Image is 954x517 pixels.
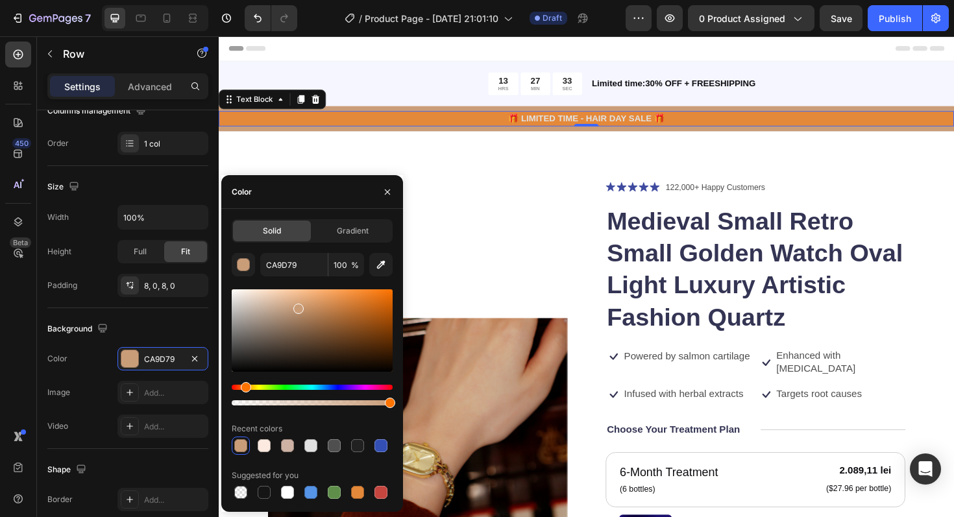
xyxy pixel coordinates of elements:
div: Add... [144,387,205,399]
p: Settings [64,80,101,93]
span: / [359,12,362,25]
p: Infused with herbal extracts [429,372,556,386]
span: Full [134,246,147,258]
p: (6 bottles) [424,474,529,487]
div: Add... [144,494,205,506]
div: Suggested for you [232,470,299,481]
div: Shape [47,461,89,479]
h1: Medieval Small Retro Small Golden Watch Oval Light Luxury Artistic Fashion Quartz [410,178,727,315]
p: 🎁 LIMITED TIME - HAIR DAY SALE 🎁 [1,80,777,94]
p: MIN [330,53,341,59]
p: 6-Month Treatment [424,453,529,472]
p: SEC [364,53,374,59]
div: Size [47,178,82,196]
div: Image [47,387,70,398]
div: 1 col [144,138,205,150]
div: Color [47,353,67,365]
button: Publish [868,5,922,31]
input: Eg: FFFFFF [260,253,328,276]
div: Padding [47,280,77,291]
div: Border [47,494,73,505]
p: HRS [296,53,307,59]
span: Gradient [337,225,369,237]
div: 33 [364,41,374,53]
input: Auto [118,206,208,229]
button: 0 product assigned [688,5,814,31]
div: 13 [296,41,307,53]
span: Fit [181,246,190,258]
div: Height [47,246,71,258]
div: Open Intercom Messenger [910,453,941,485]
div: Recent colors [232,423,282,435]
p: Choose Your Treatment Plan [411,410,552,424]
div: Order [47,138,69,149]
div: 27 [330,41,341,53]
div: Text Block [16,61,60,73]
p: 122,000+ Happy Customers [473,154,578,167]
div: Add... [144,421,205,433]
p: ($27.96 per bottle) [643,474,712,485]
span: 0 product assigned [699,12,785,25]
iframe: Design area [219,36,954,517]
div: 8, 0, 8, 0 [144,280,205,292]
div: Columns management [47,102,149,120]
span: Solid [263,225,281,237]
div: CA9D79 [144,354,182,365]
p: Enhanced with [MEDICAL_DATA] [591,332,726,359]
p: Powered by salmon cartilage [429,333,562,346]
div: 2.089,11 lei [642,452,713,468]
span: Product Page - [DATE] 21:01:10 [365,12,498,25]
p: Row [63,46,173,62]
button: 7 [5,5,97,31]
span: Save [831,13,852,24]
span: % [351,259,359,271]
span: Draft [543,12,562,24]
button: Save [820,5,862,31]
p: Limited time:30% OFF + FREESHIPPING [395,43,777,57]
div: Video [47,420,68,432]
p: 7 [85,10,91,26]
div: Color [232,186,252,198]
p: Advanced [128,80,172,93]
div: Hue [232,385,393,390]
p: Targets root causes [591,372,681,386]
div: Publish [879,12,911,25]
div: 450 [12,138,31,149]
div: Width [47,211,69,223]
div: Beta [10,237,31,248]
div: Background [47,320,110,338]
div: Undo/Redo [245,5,297,31]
